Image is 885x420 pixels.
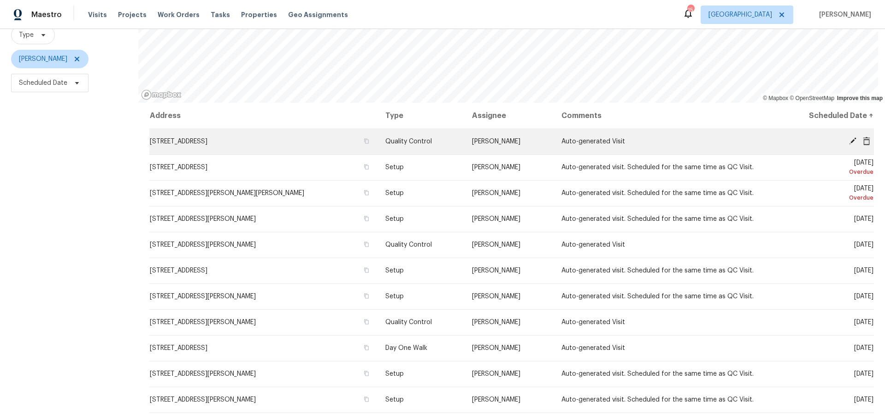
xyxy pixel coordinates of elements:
[854,396,873,403] span: [DATE]
[362,318,371,326] button: Copy Address
[362,343,371,352] button: Copy Address
[465,103,554,129] th: Assignee
[561,216,754,222] span: Auto-generated visit. Scheduled for the same time as QC Visit.
[472,293,520,300] span: [PERSON_NAME]
[362,189,371,197] button: Copy Address
[150,345,207,351] span: [STREET_ADDRESS]
[385,138,432,145] span: Quality Control
[790,95,834,101] a: OpenStreetMap
[19,54,67,64] span: [PERSON_NAME]
[854,216,873,222] span: [DATE]
[472,190,520,196] span: [PERSON_NAME]
[472,164,520,171] span: [PERSON_NAME]
[150,267,207,274] span: [STREET_ADDRESS]
[561,267,754,274] span: Auto-generated visit. Scheduled for the same time as QC Visit.
[472,345,520,351] span: [PERSON_NAME]
[362,214,371,223] button: Copy Address
[708,10,772,19] span: [GEOGRAPHIC_DATA]
[561,164,754,171] span: Auto-generated visit. Scheduled for the same time as QC Visit.
[554,103,772,129] th: Comments
[362,395,371,403] button: Copy Address
[385,371,404,377] span: Setup
[150,138,207,145] span: [STREET_ADDRESS]
[362,137,371,145] button: Copy Address
[241,10,277,19] span: Properties
[472,138,520,145] span: [PERSON_NAME]
[150,190,304,196] span: [STREET_ADDRESS][PERSON_NAME][PERSON_NAME]
[118,10,147,19] span: Projects
[362,292,371,300] button: Copy Address
[31,10,62,19] span: Maestro
[854,267,873,274] span: [DATE]
[362,369,371,378] button: Copy Address
[158,10,200,19] span: Work Orders
[561,242,625,248] span: Auto-generated Visit
[385,164,404,171] span: Setup
[288,10,348,19] span: Geo Assignments
[385,190,404,196] span: Setup
[385,319,432,325] span: Quality Control
[472,242,520,248] span: [PERSON_NAME]
[687,6,694,15] div: 15
[150,164,207,171] span: [STREET_ADDRESS]
[472,371,520,377] span: [PERSON_NAME]
[385,345,427,351] span: Day One Walk
[88,10,107,19] span: Visits
[815,10,871,19] span: [PERSON_NAME]
[385,396,404,403] span: Setup
[561,396,754,403] span: Auto-generated visit. Scheduled for the same time as QC Visit.
[860,137,873,145] span: Cancel
[779,185,873,202] span: [DATE]
[19,78,67,88] span: Scheduled Date
[561,345,625,351] span: Auto-generated Visit
[561,190,754,196] span: Auto-generated visit. Scheduled for the same time as QC Visit.
[779,160,873,177] span: [DATE]
[385,267,404,274] span: Setup
[150,216,256,222] span: [STREET_ADDRESS][PERSON_NAME]
[472,396,520,403] span: [PERSON_NAME]
[472,319,520,325] span: [PERSON_NAME]
[854,371,873,377] span: [DATE]
[779,167,873,177] div: Overdue
[362,163,371,171] button: Copy Address
[854,319,873,325] span: [DATE]
[150,293,256,300] span: [STREET_ADDRESS][PERSON_NAME]
[150,396,256,403] span: [STREET_ADDRESS][PERSON_NAME]
[472,216,520,222] span: [PERSON_NAME]
[846,137,860,145] span: Edit
[211,12,230,18] span: Tasks
[19,30,34,40] span: Type
[772,103,874,129] th: Scheduled Date ↑
[149,103,378,129] th: Address
[561,319,625,325] span: Auto-generated Visit
[561,138,625,145] span: Auto-generated Visit
[472,267,520,274] span: [PERSON_NAME]
[854,293,873,300] span: [DATE]
[362,266,371,274] button: Copy Address
[385,242,432,248] span: Quality Control
[150,371,256,377] span: [STREET_ADDRESS][PERSON_NAME]
[561,293,754,300] span: Auto-generated visit. Scheduled for the same time as QC Visit.
[150,319,256,325] span: [STREET_ADDRESS][PERSON_NAME]
[561,371,754,377] span: Auto-generated visit. Scheduled for the same time as QC Visit.
[763,95,788,101] a: Mapbox
[150,242,256,248] span: [STREET_ADDRESS][PERSON_NAME]
[141,89,182,100] a: Mapbox homepage
[837,95,883,101] a: Improve this map
[378,103,465,129] th: Type
[385,216,404,222] span: Setup
[854,345,873,351] span: [DATE]
[854,242,873,248] span: [DATE]
[362,240,371,248] button: Copy Address
[385,293,404,300] span: Setup
[779,193,873,202] div: Overdue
